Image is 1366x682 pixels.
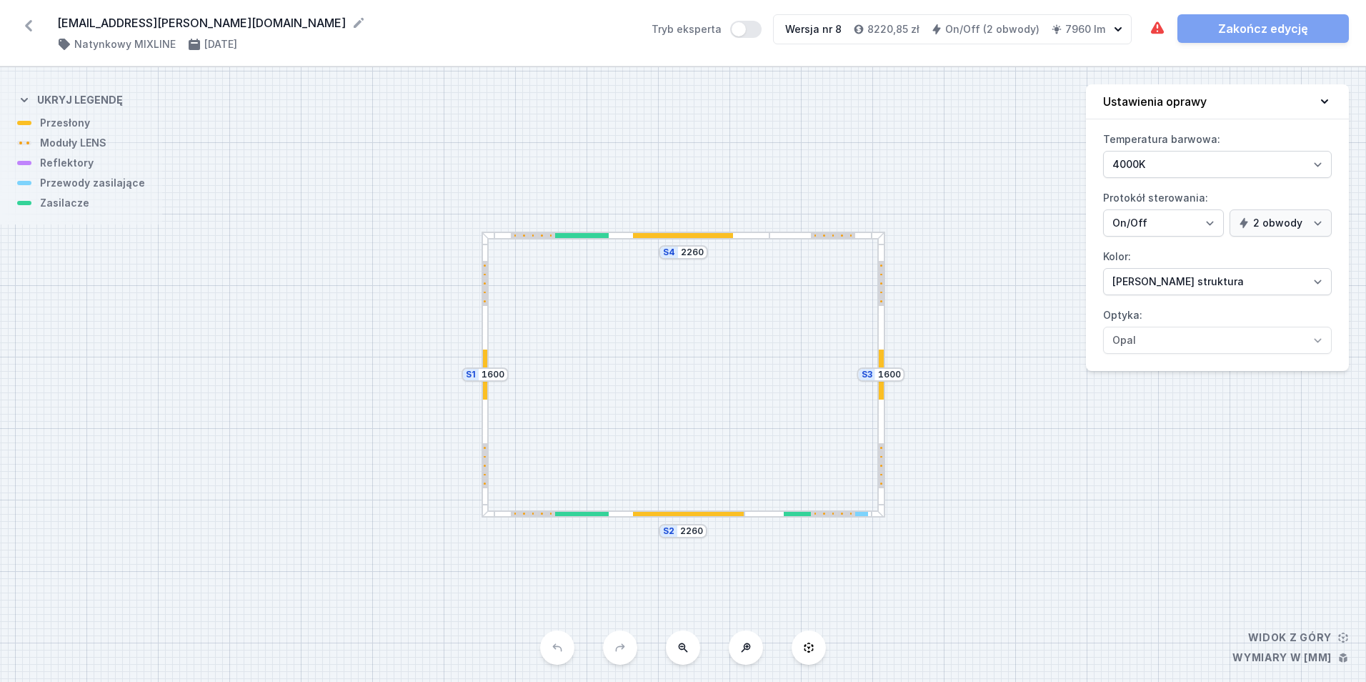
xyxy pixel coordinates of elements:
h4: Ukryj legendę [37,93,123,107]
input: Wymiar [mm] [482,369,504,380]
button: Ukryj legendę [17,81,123,116]
select: Protokół sterowania: [1103,209,1224,237]
select: Protokół sterowania: [1230,209,1332,237]
h4: 8220,85 zł [867,22,919,36]
select: Kolor: [1103,268,1332,295]
h4: 7960 lm [1065,22,1105,36]
h4: [DATE] [204,37,237,51]
input: Wymiar [mm] [878,369,901,380]
button: Edytuj nazwę projektu [352,16,366,30]
div: Wersja nr 8 [785,22,842,36]
button: Ustawienia oprawy [1086,84,1349,119]
h4: Natynkowy MIXLINE [74,37,176,51]
label: Kolor: [1103,245,1332,295]
label: Tryb eksperta [652,21,762,38]
label: Temperatura barwowa: [1103,128,1332,178]
button: Tryb eksperta [730,21,762,38]
input: Wymiar [mm] [681,247,704,258]
select: Optyka: [1103,327,1332,354]
label: Optyka: [1103,304,1332,354]
button: Wersja nr 88220,85 złOn/Off (2 obwody)7960 lm [773,14,1132,44]
h4: On/Off (2 obwody) [945,22,1040,36]
label: Protokół sterowania: [1103,187,1332,237]
h4: Ustawienia oprawy [1103,93,1207,110]
select: Temperatura barwowa: [1103,151,1332,178]
form: [EMAIL_ADDRESS][PERSON_NAME][DOMAIN_NAME] [57,14,634,31]
input: Wymiar [mm] [680,525,703,537]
